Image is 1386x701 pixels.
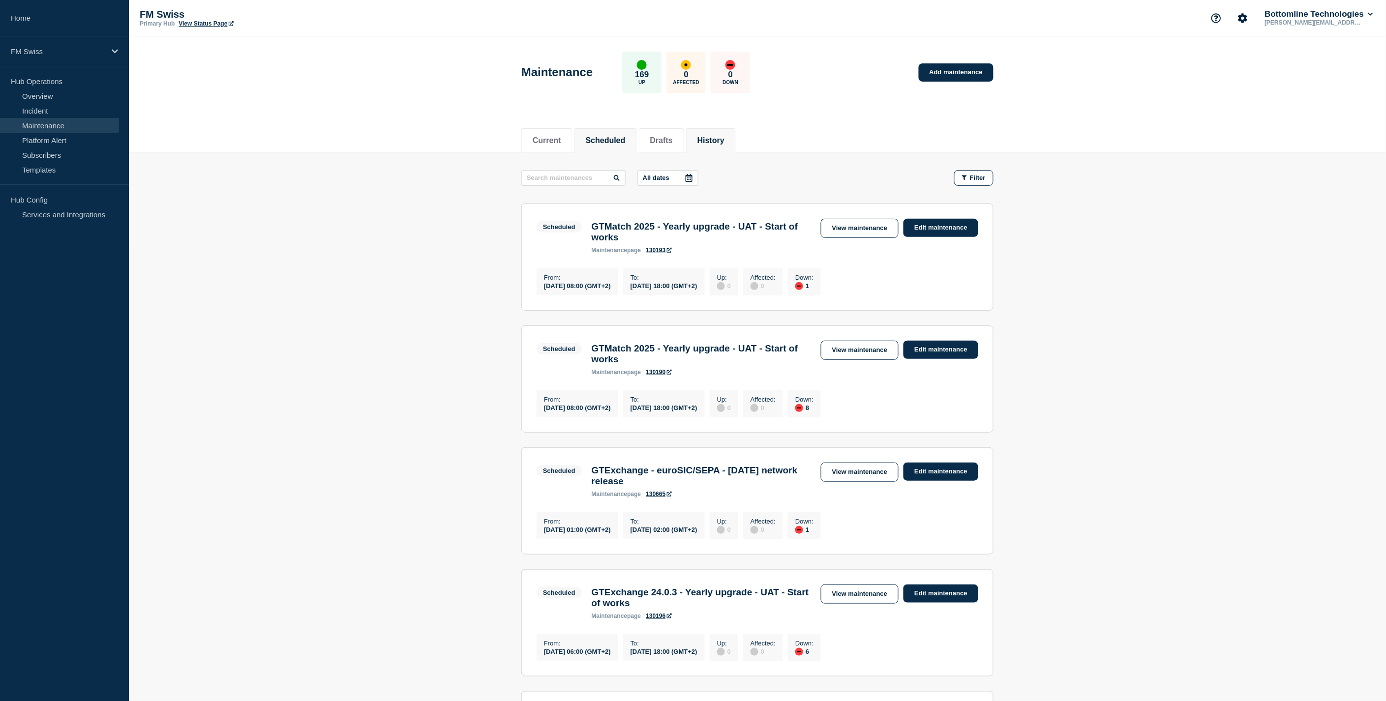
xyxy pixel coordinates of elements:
[795,647,814,656] div: 6
[821,341,899,360] a: View maintenance
[795,282,803,290] div: down
[751,281,776,290] div: 0
[795,648,803,656] div: down
[684,70,689,80] p: 0
[592,465,811,487] h3: GTExchange - euroSIC/SEPA - [DATE] network release
[717,640,731,647] p: Up :
[543,589,575,596] div: Scheduled
[717,647,731,656] div: 0
[904,341,978,359] a: Edit maintenance
[681,60,691,70] div: affected
[140,9,336,20] p: FM Swiss
[592,369,628,376] span: maintenance
[544,525,611,533] div: [DATE] 01:00 (GMT+2)
[751,648,758,656] div: disabled
[717,404,725,412] div: disabled
[751,526,758,534] div: disabled
[631,281,697,290] div: [DATE] 18:00 (GMT+2)
[544,518,611,525] p: From :
[592,247,641,254] p: page
[544,274,611,281] p: From :
[751,396,776,403] p: Affected :
[717,525,731,534] div: 0
[919,63,994,82] a: Add maintenance
[1263,9,1375,19] button: Bottomline Technologies
[179,20,233,27] a: View Status Page
[954,170,994,186] button: Filter
[1233,8,1253,29] button: Account settings
[717,518,731,525] p: Up :
[717,526,725,534] div: disabled
[1263,19,1365,26] p: [PERSON_NAME][EMAIL_ADDRESS][PERSON_NAME][DOMAIN_NAME]
[592,491,641,497] p: page
[717,281,731,290] div: 0
[592,247,628,254] span: maintenance
[533,136,561,145] button: Current
[717,396,731,403] p: Up :
[140,20,175,27] p: Primary Hub
[646,369,671,376] a: 130190
[646,613,671,619] a: 130196
[1206,8,1227,29] button: Support
[751,282,758,290] div: disabled
[795,274,814,281] p: Down :
[717,403,731,412] div: 0
[795,396,814,403] p: Down :
[586,136,626,145] button: Scheduled
[592,343,811,365] h3: GTMatch 2025 - Yearly upgrade - UAT - Start of works
[631,403,697,411] div: [DATE] 18:00 (GMT+2)
[631,396,697,403] p: To :
[751,404,758,412] div: disabled
[751,525,776,534] div: 0
[728,70,733,80] p: 0
[795,640,814,647] p: Down :
[631,647,697,655] div: [DATE] 18:00 (GMT+2)
[544,647,611,655] div: [DATE] 06:00 (GMT+2)
[650,136,673,145] button: Drafts
[795,403,814,412] div: 8
[543,467,575,474] div: Scheduled
[821,219,899,238] a: View maintenance
[904,584,978,603] a: Edit maintenance
[544,396,611,403] p: From :
[717,274,731,281] p: Up :
[821,584,899,604] a: View maintenance
[904,219,978,237] a: Edit maintenance
[697,136,724,145] button: History
[821,463,899,482] a: View maintenance
[637,170,698,186] button: All dates
[631,640,697,647] p: To :
[637,60,647,70] div: up
[544,640,611,647] p: From :
[592,613,628,619] span: maintenance
[717,648,725,656] div: disabled
[795,404,803,412] div: down
[795,525,814,534] div: 1
[544,281,611,290] div: [DATE] 08:00 (GMT+2)
[592,587,811,609] h3: GTExchange 24.0.3 - Yearly upgrade - UAT - Start of works
[521,65,593,79] h1: Maintenance
[592,221,811,243] h3: GTMatch 2025 - Yearly upgrade - UAT - Start of works
[751,403,776,412] div: 0
[795,281,814,290] div: 1
[723,80,739,85] p: Down
[795,526,803,534] div: down
[643,174,669,181] p: All dates
[751,640,776,647] p: Affected :
[544,403,611,411] div: [DATE] 08:00 (GMT+2)
[592,613,641,619] p: page
[751,647,776,656] div: 0
[970,174,986,181] span: Filter
[635,70,649,80] p: 169
[725,60,735,70] div: down
[11,47,105,56] p: FM Swiss
[631,274,697,281] p: To :
[592,491,628,497] span: maintenance
[543,345,575,352] div: Scheduled
[646,247,671,254] a: 130193
[904,463,978,481] a: Edit maintenance
[751,518,776,525] p: Affected :
[673,80,699,85] p: Affected
[646,491,671,497] a: 130665
[631,525,697,533] div: [DATE] 02:00 (GMT+2)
